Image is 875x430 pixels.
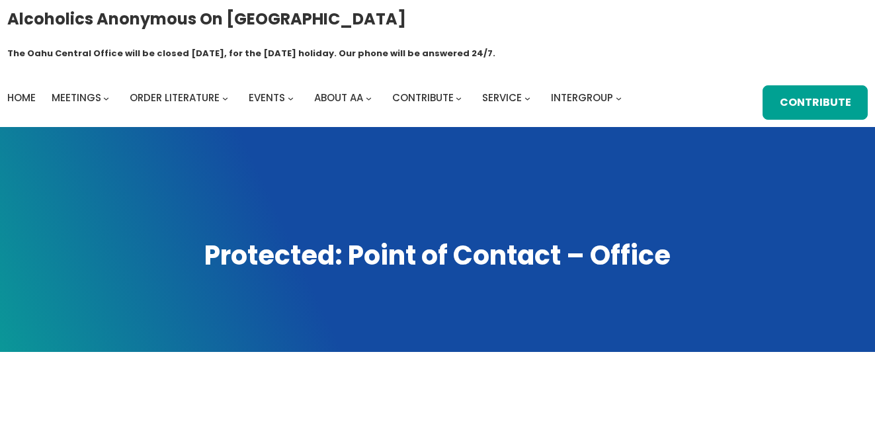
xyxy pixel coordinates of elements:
button: About AA submenu [366,95,372,101]
a: Intergroup [551,89,613,107]
a: Meetings [52,89,101,107]
button: Contribute submenu [456,95,462,101]
a: Events [249,89,285,107]
span: Events [249,91,285,105]
span: Service [482,91,522,105]
span: Home [7,91,36,105]
a: About AA [314,89,363,107]
a: Contribute [392,89,454,107]
button: Order Literature submenu [222,95,228,101]
span: Intergroup [551,91,613,105]
span: Order Literature [130,91,220,105]
button: Events submenu [288,95,294,101]
button: Intergroup submenu [616,95,622,101]
button: Service submenu [524,95,530,101]
span: Meetings [52,91,101,105]
nav: Intergroup [7,89,626,107]
a: Contribute [763,85,868,120]
button: Meetings submenu [103,95,109,101]
h1: Protected: Point of Contact – Office [13,238,862,274]
span: Contribute [392,91,454,105]
span: About AA [314,91,363,105]
a: Home [7,89,36,107]
a: Alcoholics Anonymous on [GEOGRAPHIC_DATA] [7,5,406,33]
a: Service [482,89,522,107]
h1: The Oahu Central Office will be closed [DATE], for the [DATE] holiday. Our phone will be answered... [7,47,495,60]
